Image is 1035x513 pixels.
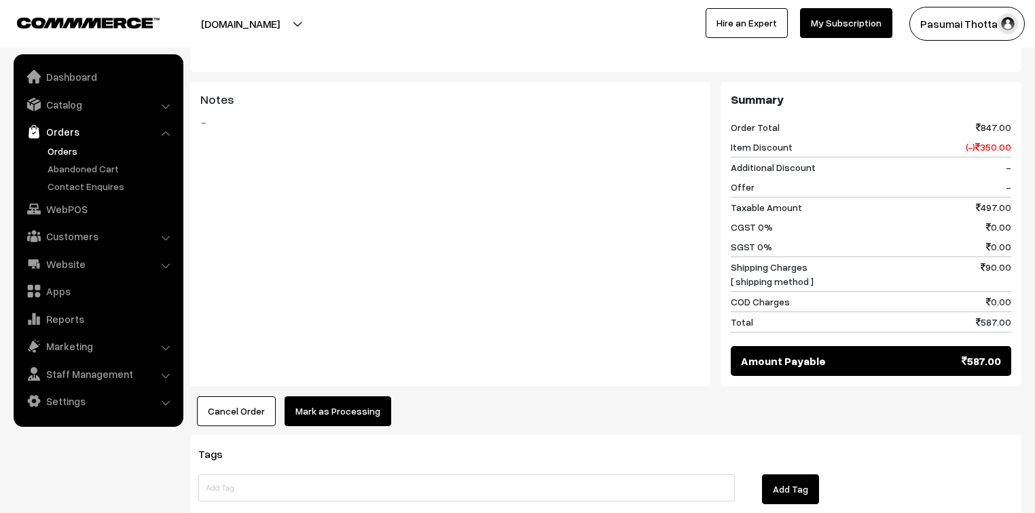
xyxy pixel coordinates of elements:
button: Pasumai Thotta… [909,7,1025,41]
span: 90.00 [981,260,1011,288]
button: Mark as Processing [285,396,391,426]
span: Offer [731,180,755,194]
a: Staff Management [17,362,179,386]
a: Customers [17,224,179,248]
span: - [1006,180,1011,194]
button: Cancel Order [197,396,276,426]
a: Apps [17,279,179,303]
button: [DOMAIN_NAME] [153,7,327,41]
a: Settings [17,389,179,413]
a: Orders [17,119,179,144]
a: Reports [17,307,179,331]
span: 847.00 [976,120,1011,134]
span: (-) 350.00 [966,140,1011,154]
a: Contact Enquires [44,179,179,193]
img: user [998,14,1018,34]
span: Amount Payable [741,353,826,369]
span: - [1006,160,1011,174]
a: Catalog [17,92,179,117]
span: 0.00 [986,220,1011,234]
span: 587.00 [976,315,1011,329]
button: Add Tag [762,474,819,504]
span: SGST 0% [731,240,772,254]
a: Marketing [17,334,179,358]
span: COD Charges [731,294,790,309]
blockquote: - [200,114,700,130]
a: Dashboard [17,64,179,89]
img: COMMMERCE [17,18,160,28]
span: Additional Discount [731,160,816,174]
span: Total [731,315,753,329]
span: 497.00 [976,200,1011,214]
span: Tags [198,447,239,461]
a: WebPOS [17,197,179,221]
span: Item Discount [731,140,793,154]
span: Taxable Amount [731,200,802,214]
a: My Subscription [800,8,892,38]
a: COMMMERCE [17,14,136,30]
a: Website [17,252,179,276]
h3: Summary [731,92,1011,107]
span: 0.00 [986,240,1011,254]
span: Order Total [731,120,780,134]
span: 587.00 [962,353,1001,369]
span: 0.00 [986,294,1011,309]
span: Shipping Charges [ shipping method ] [731,260,814,288]
h3: Notes [200,92,700,107]
a: Orders [44,144,179,158]
input: Add Tag [198,474,735,501]
a: Abandoned Cart [44,161,179,176]
a: Hire an Expert [706,8,788,38]
span: CGST 0% [731,220,773,234]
